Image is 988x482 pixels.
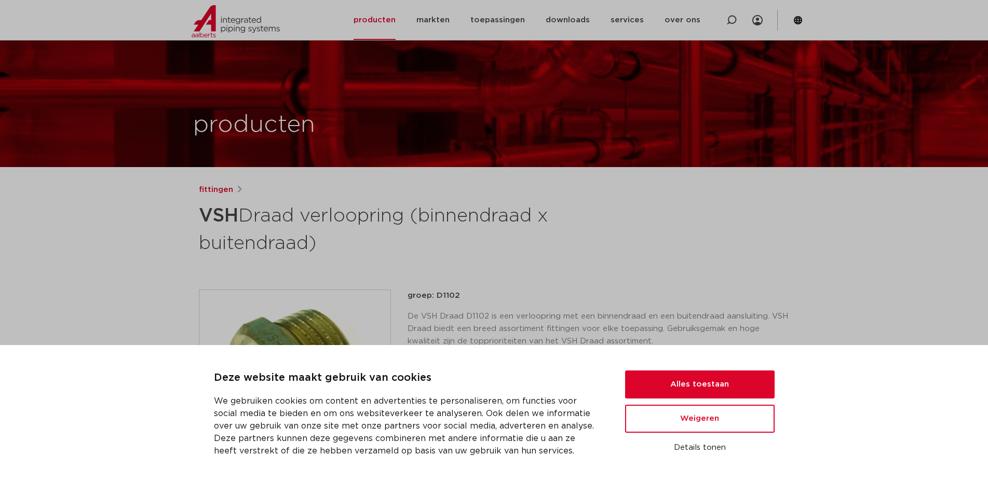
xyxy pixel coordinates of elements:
[193,108,315,142] h1: producten
[214,395,600,457] p: We gebruiken cookies om content en advertenties te personaliseren, om functies voor social media ...
[625,405,775,433] button: Weigeren
[199,290,390,481] img: Product Image for VSH Draad verloopring (binnendraad x buitendraad)
[199,200,589,256] h1: Draad verloopring (binnendraad x buitendraad)
[408,290,790,302] p: groep: D1102
[625,439,775,457] button: Details tonen
[214,370,600,387] p: Deze website maakt gebruik van cookies
[199,184,233,196] a: fittingen
[408,310,790,348] p: De VSH Draad D1102 is een verloopring met een binnendraad en een buitendraad aansluiting. VSH Dra...
[625,370,775,398] button: Alles toestaan
[199,206,238,225] strong: VSH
